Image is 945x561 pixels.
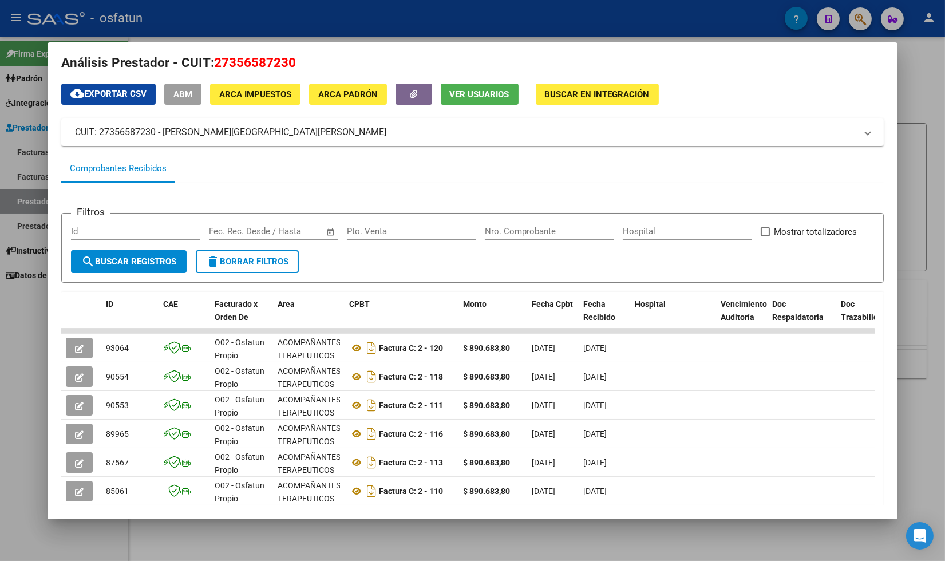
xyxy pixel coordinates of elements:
datatable-header-cell: Monto [459,292,528,342]
span: Vencimiento Auditoría [721,299,768,322]
span: 93064 [106,343,129,353]
button: Open calendar [324,226,337,239]
span: Facturado x Orden De [215,299,258,322]
span: [DATE] [532,458,556,467]
span: Doc Respaldatoria [773,299,824,322]
i: Descargar documento [364,453,379,472]
span: [DATE] [584,429,607,438]
span: Borrar Filtros [206,256,288,267]
span: [DATE] [532,429,556,438]
button: Buscar Registros [71,250,187,273]
span: [DATE] [584,487,607,496]
datatable-header-cell: Vencimiento Auditoría [717,292,768,342]
button: ARCA Padrón [309,84,387,105]
datatable-header-cell: Area [273,292,345,342]
strong: Factura C: 2 - 120 [379,343,443,353]
mat-panel-title: CUIT: 27356587230 - [PERSON_NAME][GEOGRAPHIC_DATA][PERSON_NAME] [75,125,857,139]
span: Doc Trazabilidad [841,299,888,322]
span: ACOMPAÑANTES TERAPEUTICOS [278,338,341,360]
span: O02 - Osfatun Propio [215,366,264,389]
datatable-header-cell: CAE [159,292,210,342]
span: O02 - Osfatun Propio [215,338,264,360]
h2: Análisis Prestador - CUIT: [61,53,884,73]
strong: $ 890.683,80 [464,372,511,381]
span: 87567 [106,458,129,467]
span: O02 - Osfatun Propio [215,452,264,475]
button: Exportar CSV [61,84,156,105]
datatable-header-cell: Facturado x Orden De [210,292,273,342]
span: Buscar Registros [81,256,176,267]
datatable-header-cell: CPBT [345,292,459,342]
mat-icon: delete [206,255,220,268]
span: [DATE] [584,343,607,353]
span: 90554 [106,372,129,381]
i: Descargar documento [364,368,379,386]
span: Fecha Cpbt [532,299,574,309]
span: Hospital [635,299,666,309]
i: Descargar documento [364,482,379,500]
span: Ver Usuarios [450,89,509,100]
datatable-header-cell: ID [101,292,159,342]
strong: Factura C: 2 - 113 [379,458,443,467]
span: Mostrar totalizadores [774,225,857,239]
span: [DATE] [532,372,556,381]
span: 90553 [106,401,129,410]
mat-icon: cloud_download [70,86,84,100]
span: ACOMPAÑANTES TERAPEUTICOS [278,366,341,389]
span: ACOMPAÑANTES TERAPEUTICOS [278,395,341,417]
span: [DATE] [584,458,607,467]
span: O02 - Osfatun Propio [215,395,264,417]
input: End date [256,226,312,236]
span: O02 - Osfatun Propio [215,424,264,446]
datatable-header-cell: Hospital [631,292,717,342]
strong: $ 890.683,80 [464,487,511,496]
span: 27356587230 [214,55,296,70]
input: Start date [209,226,246,236]
span: [DATE] [532,401,556,410]
span: Buscar en Integración [545,89,650,100]
span: CPBT [349,299,370,309]
span: ID [106,299,113,309]
span: [DATE] [584,401,607,410]
span: ARCA Impuestos [219,89,291,100]
strong: Factura C: 2 - 116 [379,429,443,438]
span: CAE [163,299,178,309]
span: [DATE] [584,372,607,381]
strong: Factura C: 2 - 111 [379,401,443,410]
span: 85061 [106,487,129,496]
strong: Factura C: 2 - 118 [379,372,443,381]
div: Comprobantes Recibidos [70,162,167,175]
span: [DATE] [532,487,556,496]
button: Buscar en Integración [536,84,659,105]
span: ACOMPAÑANTES TERAPEUTICOS [278,481,341,503]
strong: $ 890.683,80 [464,401,511,410]
i: Descargar documento [364,425,379,443]
span: Exportar CSV [70,89,147,99]
datatable-header-cell: Doc Trazabilidad [837,292,906,342]
mat-expansion-panel-header: CUIT: 27356587230 - [PERSON_NAME][GEOGRAPHIC_DATA][PERSON_NAME] [61,118,884,146]
datatable-header-cell: Fecha Cpbt [528,292,579,342]
span: [DATE] [532,343,556,353]
mat-icon: search [81,255,95,268]
strong: $ 890.683,80 [464,458,511,467]
div: Open Intercom Messenger [906,522,934,550]
span: Fecha Recibido [584,299,616,322]
strong: $ 890.683,80 [464,429,511,438]
h3: Filtros [71,204,110,219]
strong: Factura C: 2 - 110 [379,487,443,496]
strong: $ 890.683,80 [464,343,511,353]
span: ACOMPAÑANTES TERAPEUTICOS [278,452,341,475]
span: ARCA Padrón [318,89,378,100]
button: Borrar Filtros [196,250,299,273]
button: Ver Usuarios [441,84,519,105]
span: Monto [464,299,487,309]
span: O02 - Osfatun Propio [215,481,264,503]
i: Descargar documento [364,339,379,357]
i: Descargar documento [364,396,379,414]
button: ARCA Impuestos [210,84,300,105]
span: Area [278,299,295,309]
datatable-header-cell: Fecha Recibido [579,292,631,342]
button: ABM [164,84,201,105]
span: ACOMPAÑANTES TERAPEUTICOS [278,424,341,446]
datatable-header-cell: Doc Respaldatoria [768,292,837,342]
